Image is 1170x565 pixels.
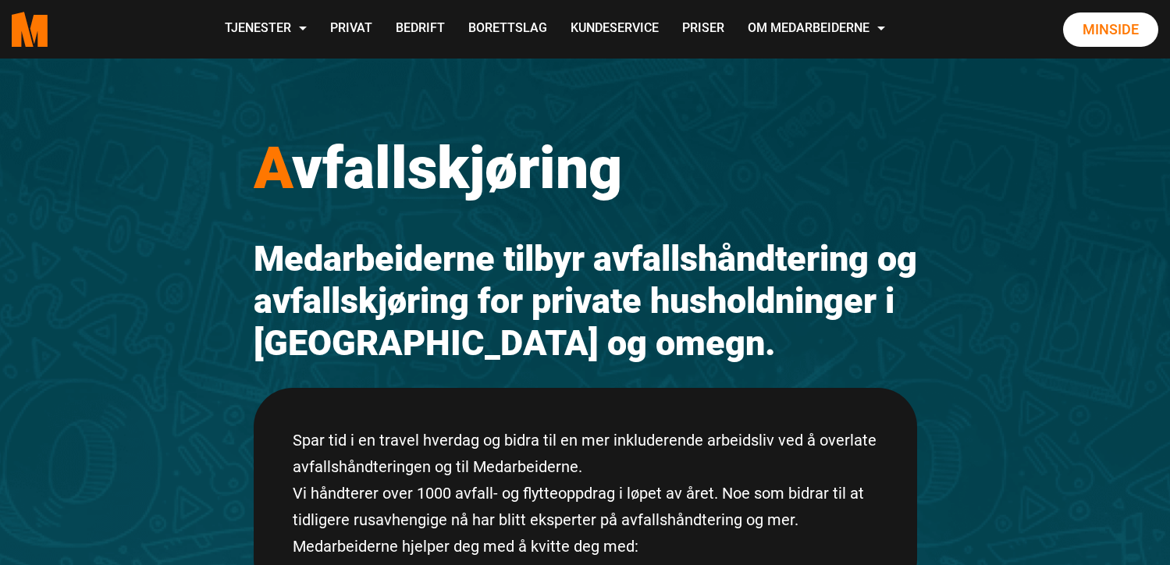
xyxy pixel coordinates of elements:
[254,133,292,202] span: A
[254,238,917,364] h2: Medarbeiderne tilbyr avfallshåndtering og avfallskjøring for private husholdninger i [GEOGRAPHIC_...
[1063,12,1158,47] a: Minside
[318,2,384,57] a: Privat
[213,2,318,57] a: Tjenester
[254,133,917,203] h1: vfallskjøring
[559,2,670,57] a: Kundeservice
[670,2,736,57] a: Priser
[457,2,559,57] a: Borettslag
[384,2,457,57] a: Bedrift
[736,2,897,57] a: Om Medarbeiderne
